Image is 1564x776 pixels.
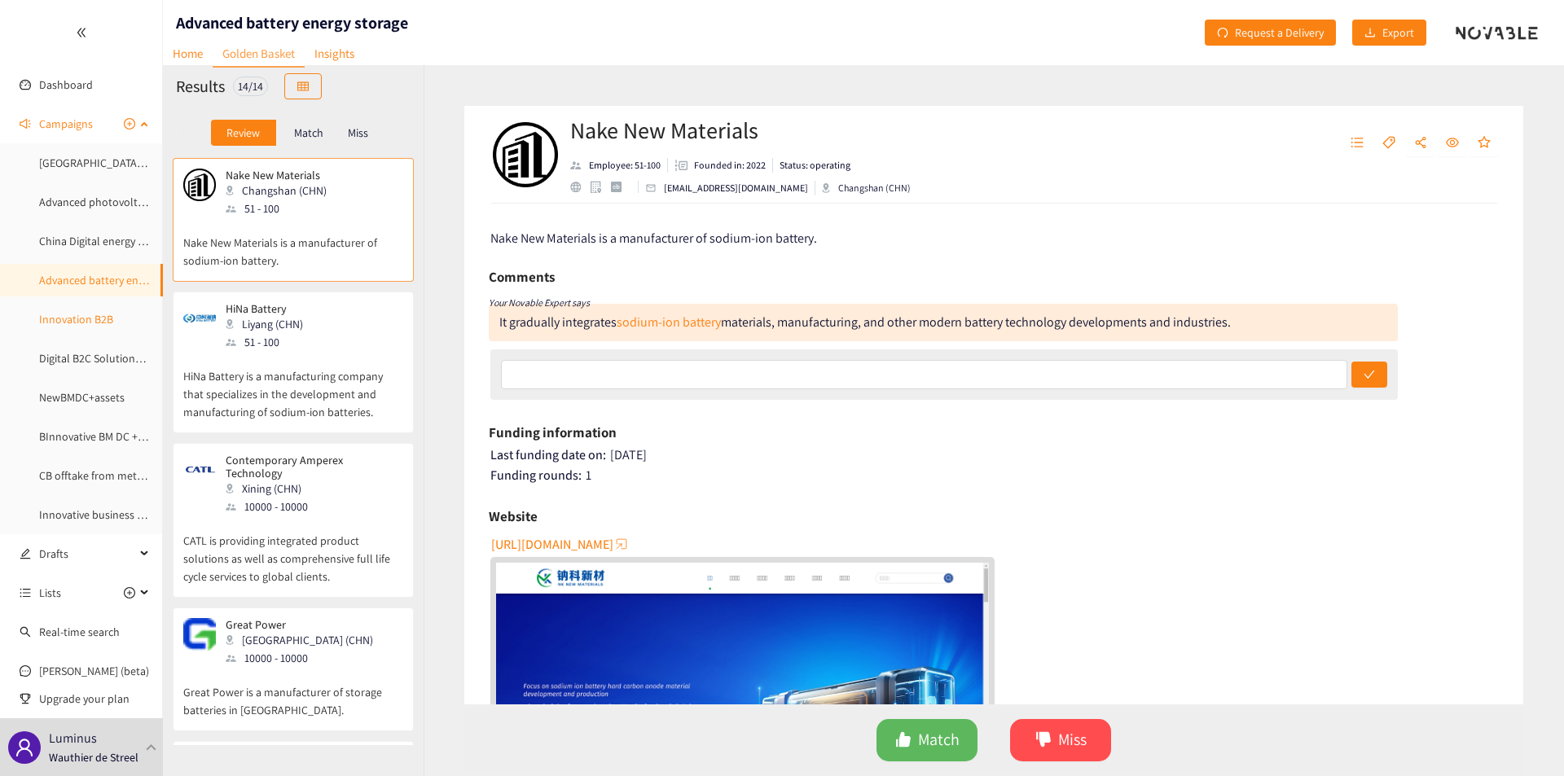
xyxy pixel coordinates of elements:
[20,693,31,704] span: trophy
[1364,27,1376,40] span: download
[226,126,260,139] p: Review
[773,158,850,173] li: Status
[20,118,31,129] span: sound
[39,312,113,327] a: Innovation B2B
[39,664,149,678] a: [PERSON_NAME] (beta)
[1470,130,1499,156] button: star
[183,351,403,421] p: HiNa Battery is a manufacturing company that specializes in the development and manufacturing of ...
[226,199,336,217] div: 51 - 100
[226,302,303,315] p: HiNa Battery
[15,738,34,757] span: user
[490,467,582,484] span: Funding rounds:
[39,577,61,609] span: Lists
[1446,136,1459,151] span: eye
[226,454,392,480] p: Contemporary Amperex Technology
[1010,719,1111,761] button: dislikeMiss
[39,273,198,287] a: Advanced battery energy storage
[491,531,630,557] button: [URL][DOMAIN_NAME]
[664,181,808,195] p: [EMAIL_ADDRESS][DOMAIN_NAME]
[570,182,591,192] a: website
[183,217,403,270] p: Nake New Materials is a manufacturer of sodium-ion battery.
[617,313,721,331] a: sodium-ion battery
[668,158,773,173] li: Founded in year
[76,27,87,38] span: double-left
[183,515,403,585] p: CATL is providing integrated product solutions as well as comprehensive full life cycle services ...
[39,351,214,366] a: Digital B2C Solutions Energy Utilities
[1438,130,1467,156] button: eye
[226,498,402,515] div: 10000 - 10000
[1382,24,1414,42] span: Export
[49,728,97,748] p: Luminus
[876,719,977,761] button: likeMatch
[570,114,911,147] h2: Nake New Materials
[490,467,1500,484] div: 1
[226,182,336,199] div: Changshan (CHN)
[491,534,613,555] span: [URL][DOMAIN_NAME]
[183,454,216,486] img: Snapshot of the company's website
[39,234,273,248] a: China Digital energy management & grid services
[489,420,617,445] h6: Funding information
[1364,369,1375,382] span: check
[489,265,555,289] h6: Comments
[39,429,200,444] a: BInnovative BM DC + extra service
[499,313,1231,331] div: It gradually integrates materials, manufacturing, and other modern battery technology development...
[490,446,606,463] span: Last funding date on:
[1217,27,1228,40] span: redo
[822,181,911,195] div: Changshan (CHN)
[226,169,327,182] p: Nake New Materials
[1351,136,1364,151] span: unordered-list
[489,504,538,528] h6: Website
[1351,362,1387,388] button: check
[570,158,668,173] li: Employees
[589,158,661,173] p: Employee: 51-100
[213,41,305,68] a: Golden Basket
[163,41,213,66] a: Home
[226,333,313,351] div: 51 - 100
[284,73,322,99] button: table
[489,296,590,309] i: Your Novable Expert says
[183,302,216,335] img: Snapshot of the company's website
[49,748,138,766] p: Wauthier de Streel
[1235,24,1324,42] span: Request a Delivery
[39,507,290,522] a: Innovative business models datacenters and energy
[294,126,323,139] p: Match
[183,667,403,719] p: Great Power is a manufacturer of storage batteries in [GEOGRAPHIC_DATA].
[226,618,373,631] p: Great Power
[490,230,817,247] span: Nake New Materials is a manufacturer of sodium-ion battery.
[1058,727,1087,752] span: Miss
[39,107,93,140] span: Campaigns
[780,158,850,173] p: Status: operating
[348,126,368,139] p: Miss
[1382,136,1395,151] span: tag
[124,587,135,598] span: plus-circle
[39,682,150,715] span: Upgrade your plan
[39,77,93,92] a: Dashboard
[1205,20,1336,46] button: redoRequest a Delivery
[124,118,135,129] span: plus-circle
[226,315,313,333] div: Liyang (CHN)
[233,77,268,96] div: 14 / 14
[39,390,125,405] a: NewBMDC+assets
[39,195,248,209] a: Advanced photovoltaics & solar integration
[1406,130,1435,156] button: share-alt
[694,158,766,173] p: Founded in: 2022
[183,169,216,201] img: Snapshot of the company's website
[39,537,135,570] span: Drafts
[1035,731,1052,750] span: dislike
[918,727,960,752] span: Match
[611,182,631,192] a: crunchbase
[1298,600,1564,776] div: Widget de chat
[591,181,611,193] a: google maps
[39,468,206,483] a: CB offtake from methane pyrolysis
[20,548,31,559] span: edit
[1352,20,1426,46] button: downloadExport
[1298,600,1564,776] iframe: Chat Widget
[20,587,31,598] span: unordered-list
[895,731,912,750] span: like
[39,625,120,639] a: Real-time search
[39,156,314,170] a: [GEOGRAPHIC_DATA] : High efficiency heat pump systems
[490,447,1500,463] div: [DATE]
[1342,130,1372,156] button: unordered-list
[297,81,309,94] span: table
[1478,136,1491,151] span: star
